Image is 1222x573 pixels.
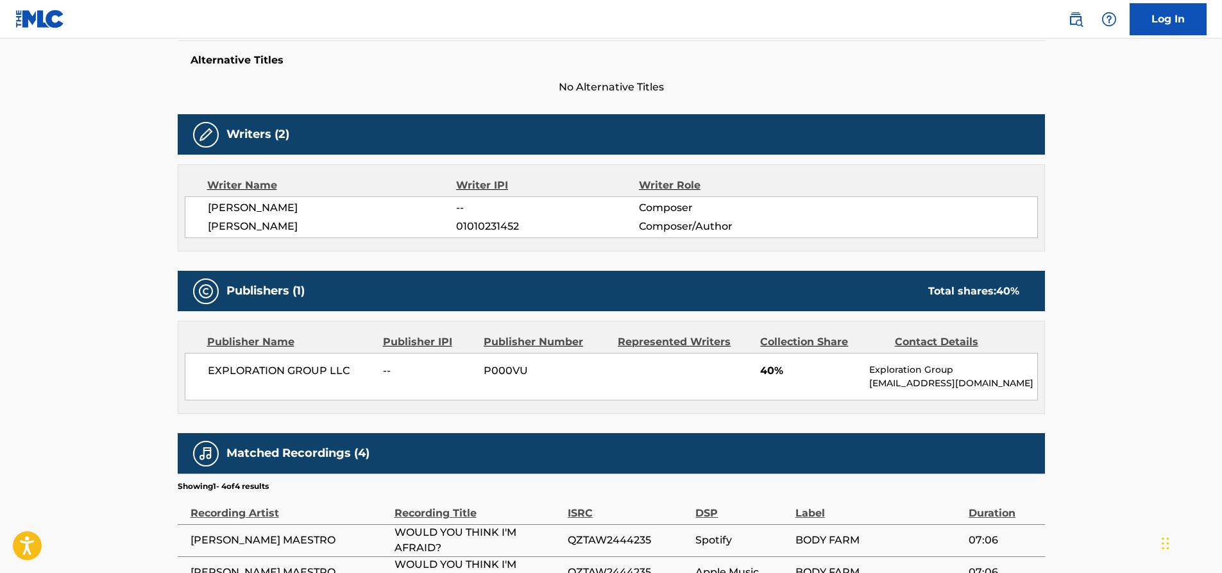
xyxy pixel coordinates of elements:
[1096,6,1122,32] div: Help
[639,178,805,193] div: Writer Role
[208,363,374,379] span: EXPLORATION GROUP LLC
[760,363,860,379] span: 40%
[568,533,690,548] span: QZTAW2444235
[456,200,638,216] span: --
[383,363,474,379] span: --
[456,178,639,193] div: Writer IPI
[639,200,805,216] span: Composer
[226,446,369,461] h5: Matched Recordings (4)
[760,334,885,350] div: Collection Share
[618,334,751,350] div: Represented Writers
[1063,6,1089,32] a: Public Search
[869,363,1037,377] p: Exploration Group
[869,377,1037,390] p: [EMAIL_ADDRESS][DOMAIN_NAME]
[1101,12,1117,27] img: help
[1068,12,1083,27] img: search
[484,363,608,379] span: P000VU
[395,525,561,556] span: WOULD YOU THINK I'M AFRAID?
[969,533,1038,548] span: 07:06
[191,54,1032,67] h5: Alternative Titles
[383,334,474,350] div: Publisher IPI
[178,80,1045,95] span: No Alternative Titles
[178,481,269,492] p: Showing 1 - 4 of 4 results
[1162,524,1169,563] div: Drag
[795,492,962,521] div: Label
[191,533,388,548] span: [PERSON_NAME] MAESTRO
[208,219,457,234] span: [PERSON_NAME]
[456,219,638,234] span: 01010231452
[207,178,457,193] div: Writer Name
[969,492,1038,521] div: Duration
[15,10,65,28] img: MLC Logo
[226,127,289,142] h5: Writers (2)
[795,533,962,548] span: BODY FARM
[484,334,608,350] div: Publisher Number
[895,334,1019,350] div: Contact Details
[395,492,561,521] div: Recording Title
[208,200,457,216] span: [PERSON_NAME]
[928,284,1019,299] div: Total shares:
[198,446,214,461] img: Matched Recordings
[639,219,805,234] span: Composer/Author
[198,127,214,142] img: Writers
[207,334,373,350] div: Publisher Name
[695,533,788,548] span: Spotify
[996,285,1019,297] span: 40 %
[695,492,788,521] div: DSP
[226,284,305,298] h5: Publishers (1)
[1158,511,1222,573] iframe: Chat Widget
[191,492,388,521] div: Recording Artist
[568,492,690,521] div: ISRC
[198,284,214,299] img: Publishers
[1130,3,1207,35] a: Log In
